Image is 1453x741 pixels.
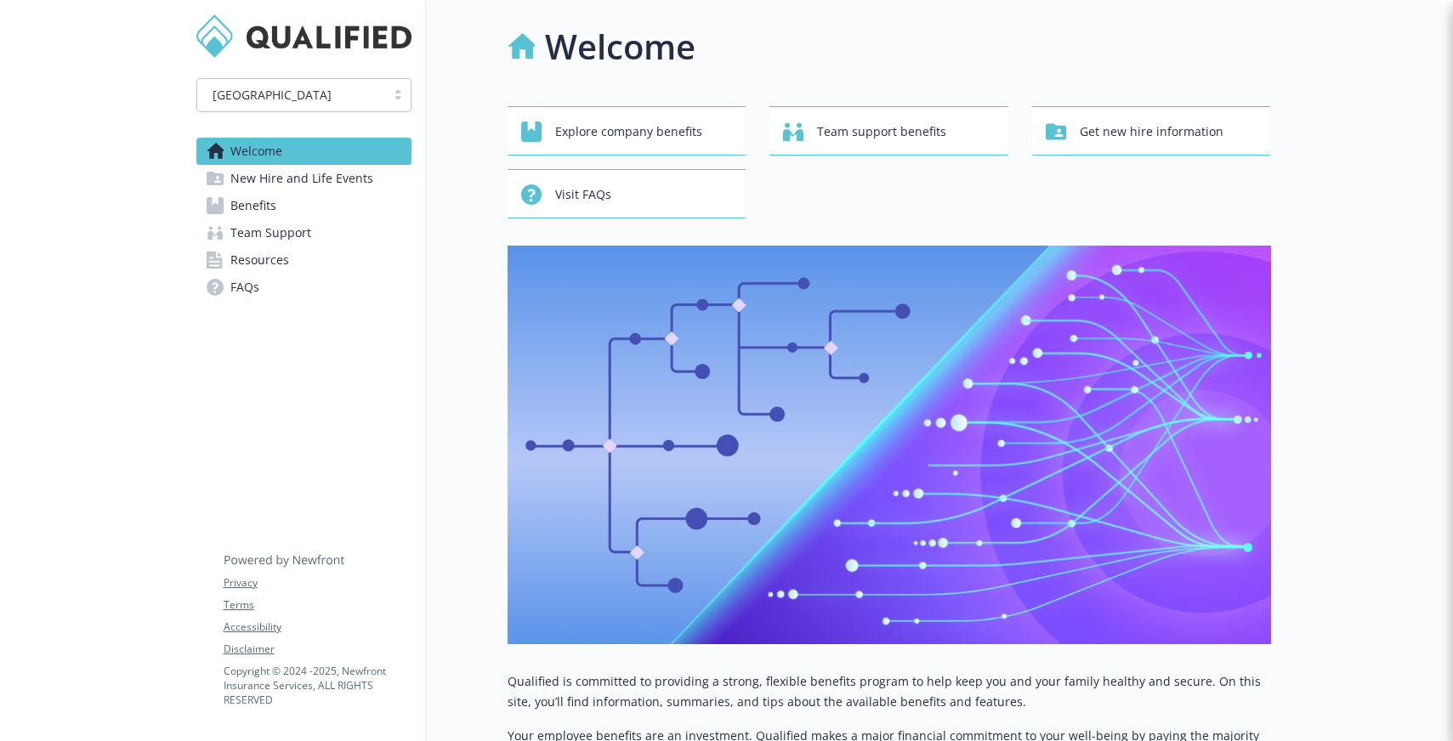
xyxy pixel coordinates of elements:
span: [GEOGRAPHIC_DATA] [213,86,332,104]
a: Resources [196,246,411,274]
a: Benefits [196,192,411,219]
span: Team support benefits [817,116,946,148]
a: New Hire and Life Events [196,165,411,192]
span: Visit FAQs [555,178,611,211]
span: FAQs [230,274,259,301]
button: Explore company benefits [508,106,746,156]
a: Accessibility [224,619,411,635]
span: Team Support [230,219,311,246]
a: FAQs [196,274,411,301]
span: New Hire and Life Events [230,165,373,192]
a: Team Support [196,219,411,246]
button: Team support benefits [769,106,1008,156]
p: Qualified is committed to providing a strong, flexible benefits program to help keep you and your... [508,671,1271,712]
a: Disclaimer [224,642,411,657]
span: [GEOGRAPHIC_DATA] [206,86,377,104]
span: Resources [230,246,289,274]
button: Get new hire information [1032,106,1271,156]
h1: Welcome [545,21,695,72]
span: Get new hire information [1080,116,1223,148]
a: Privacy [224,575,411,591]
span: Welcome [230,138,282,165]
a: Terms [224,597,411,613]
button: Visit FAQs [508,169,746,218]
span: Benefits [230,192,276,219]
img: overview page banner [508,246,1271,644]
p: Copyright © 2024 - 2025 , Newfront Insurance Services, ALL RIGHTS RESERVED [224,664,411,707]
span: Explore company benefits [555,116,702,148]
a: Welcome [196,138,411,165]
